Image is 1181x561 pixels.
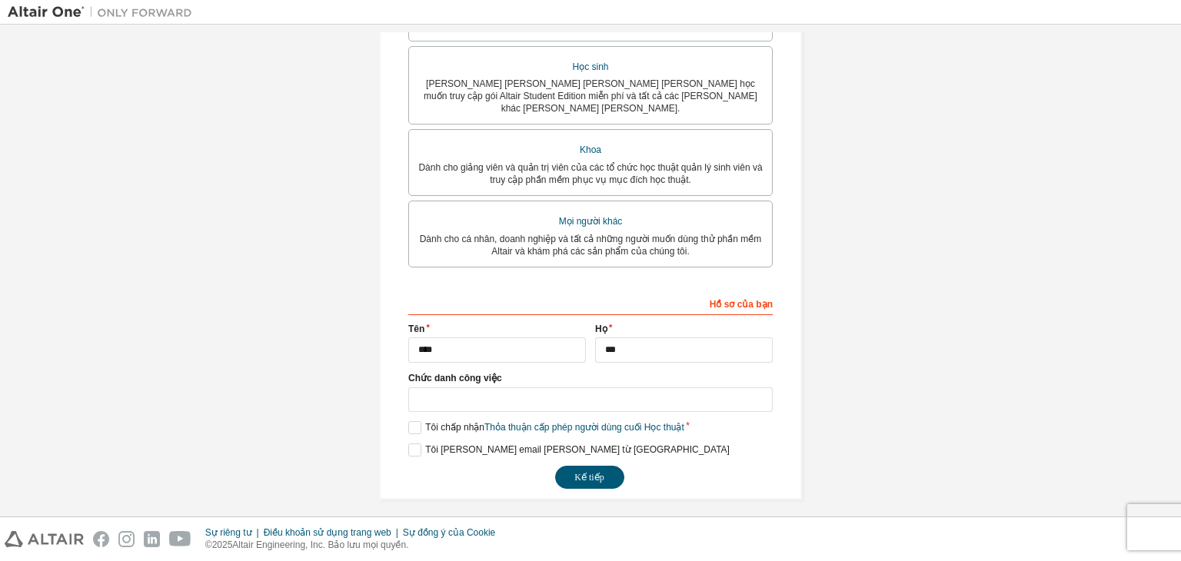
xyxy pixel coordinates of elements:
[555,466,624,489] button: Kế tiếp
[424,78,757,114] font: [PERSON_NAME] [PERSON_NAME] [PERSON_NAME] [PERSON_NAME] học muốn truy cập gói Altair Student Edit...
[212,539,233,550] font: 2025
[93,531,109,547] img: facebook.svg
[559,216,623,227] font: Mọi người khác
[418,162,762,185] font: Dành cho giảng viên và quản trị viên của các tổ chức học thuật quản lý sinh viên và truy cập phần...
[580,144,601,155] font: Khoa
[205,527,252,538] font: Sự riêng tư
[144,531,160,547] img: linkedin.svg
[572,61,608,72] font: Học sinh
[644,422,684,433] font: Học thuật
[232,539,408,550] font: Altair Engineering, Inc. Bảo lưu mọi quyền.
[425,422,484,433] font: Tôi chấp nhận
[403,527,495,538] font: Sự đồng ý của Cookie
[169,531,191,547] img: youtube.svg
[710,299,773,310] font: Hồ sơ của bạn
[425,444,730,455] font: Tôi [PERSON_NAME] email [PERSON_NAME] từ [GEOGRAPHIC_DATA]
[118,531,135,547] img: instagram.svg
[8,5,200,20] img: Altair One
[484,422,641,433] font: Thỏa thuận cấp phép người dùng cuối
[595,324,607,334] font: Họ
[420,234,762,257] font: Dành cho cá nhân, doanh nghiệp và tất cả những người muốn dùng thử phần mềm Altair và khám phá cá...
[574,472,604,483] font: Kế tiếp
[408,373,502,383] font: Chức danh công việc
[5,531,84,547] img: altair_logo.svg
[264,527,391,538] font: Điều khoản sử dụng trang web
[205,539,212,550] font: ©
[408,324,424,334] font: Tên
